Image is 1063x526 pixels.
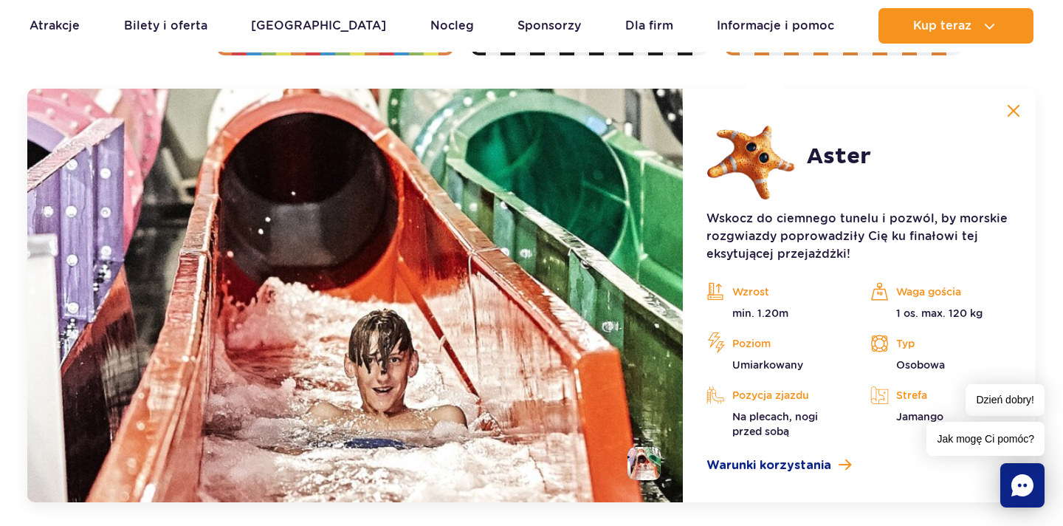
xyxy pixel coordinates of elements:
a: Warunki korzystania [706,457,1012,474]
p: Strefa [870,384,1012,406]
span: Jak mogę Ci pomóc? [926,422,1045,456]
a: Nocleg [430,8,474,44]
p: Na plecach, nogi przed sobą [706,409,848,439]
p: Wzrost [706,281,848,303]
img: 683e9eae63fef643064232.png [706,112,795,201]
h2: Aster [807,143,871,170]
p: Jamango [870,409,1012,424]
a: Atrakcje [30,8,80,44]
span: Warunki korzystania [706,457,831,474]
p: Pozycja zjazdu [706,384,848,406]
a: [GEOGRAPHIC_DATA] [251,8,386,44]
p: Waga gościa [870,281,1012,303]
a: Bilety i oferta [124,8,207,44]
button: Kup teraz [878,8,1033,44]
p: 1 os. max. 120 kg [870,306,1012,321]
a: Dla firm [625,8,673,44]
span: Dzień dobry! [966,384,1045,416]
a: Informacje i pomoc [717,8,834,44]
p: Umiarkowany [706,358,848,372]
span: Kup teraz [913,19,971,33]
p: min. 1.20m [706,306,848,321]
div: Chat [1000,463,1045,508]
p: Osobowa [870,358,1012,372]
a: Sponsorzy [517,8,581,44]
p: Poziom [706,332,848,355]
p: Wskocz do ciemnego tunelu i pozwól, by morskie rozgwiazdy poprowadziły Cię ku finałowi tej eksytu... [706,210,1012,263]
p: Typ [870,332,1012,355]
